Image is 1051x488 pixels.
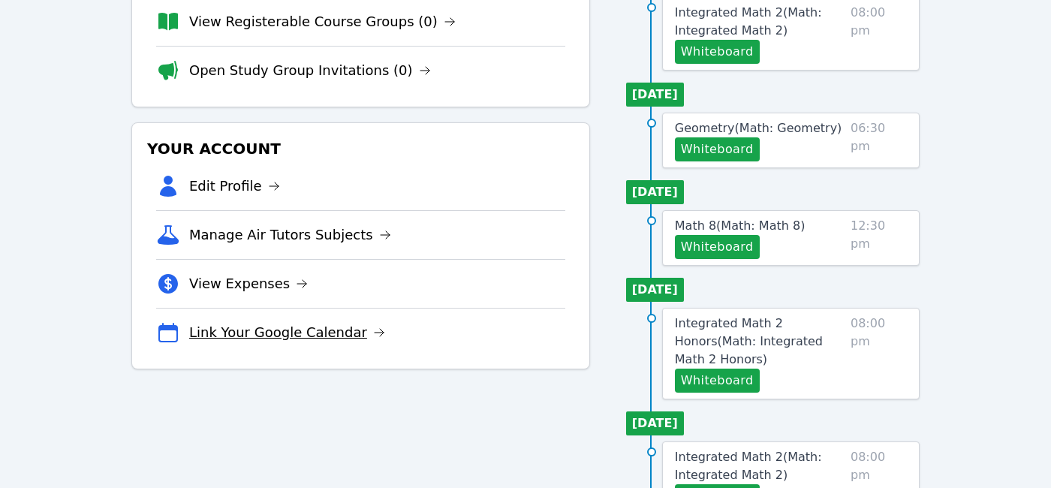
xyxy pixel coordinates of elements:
[851,315,907,393] span: 08:00 pm
[675,40,760,64] button: Whiteboard
[675,5,822,38] span: Integrated Math 2 ( Math: Integrated Math 2 )
[189,322,385,343] a: Link Your Google Calendar
[675,119,842,137] a: Geometry(Math: Geometry)
[189,60,431,81] a: Open Study Group Invitations (0)
[851,119,907,161] span: 06:30 pm
[675,316,823,366] span: Integrated Math 2 Honors ( Math: Integrated Math 2 Honors )
[144,135,577,162] h3: Your Account
[675,450,822,482] span: Integrated Math 2 ( Math: Integrated Math 2 )
[675,369,760,393] button: Whiteboard
[189,11,456,32] a: View Registerable Course Groups (0)
[675,315,845,369] a: Integrated Math 2 Honors(Math: Integrated Math 2 Honors)
[626,411,684,435] li: [DATE]
[851,4,907,64] span: 08:00 pm
[675,121,842,135] span: Geometry ( Math: Geometry )
[675,217,806,235] a: Math 8(Math: Math 8)
[675,218,806,233] span: Math 8 ( Math: Math 8 )
[189,273,308,294] a: View Expenses
[675,4,845,40] a: Integrated Math 2(Math: Integrated Math 2)
[851,217,907,259] span: 12:30 pm
[626,83,684,107] li: [DATE]
[675,137,760,161] button: Whiteboard
[189,176,280,197] a: Edit Profile
[626,278,684,302] li: [DATE]
[675,448,845,484] a: Integrated Math 2(Math: Integrated Math 2)
[675,235,760,259] button: Whiteboard
[626,180,684,204] li: [DATE]
[189,224,391,246] a: Manage Air Tutors Subjects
